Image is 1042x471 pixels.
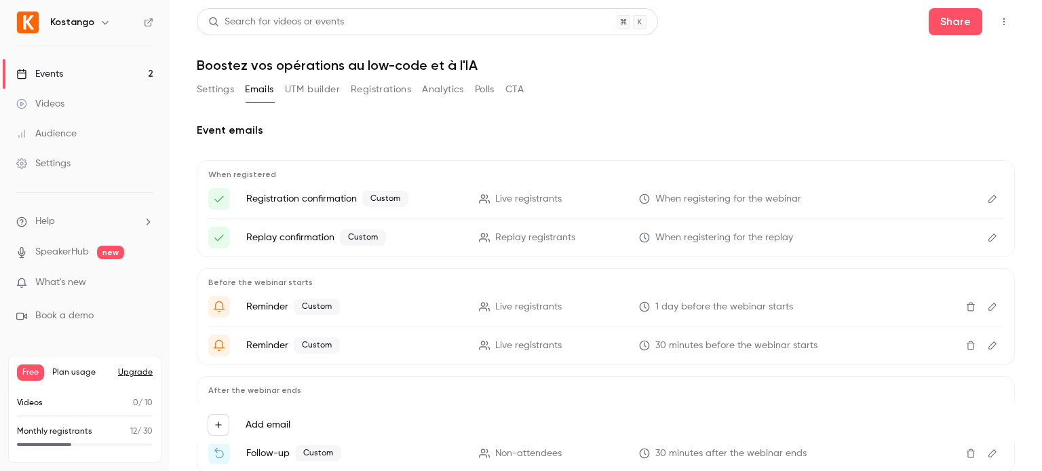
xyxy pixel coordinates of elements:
[655,300,793,314] span: 1 day before the webinar starts
[130,426,153,438] p: / 30
[246,418,290,432] label: Add email
[246,229,463,246] p: Replay confirmation
[982,188,1003,210] button: Edit
[294,337,340,354] span: Custom
[495,231,575,245] span: Replay registrants
[655,339,817,353] span: 30 minutes before the webinar starts
[16,97,64,111] div: Videos
[208,296,1003,318] li: Plus qu’un jour avant {{ event_name }} ! 🚀
[208,15,344,29] div: Search for videos or events
[495,192,562,206] span: Live registrants
[982,227,1003,248] button: Edit
[982,335,1003,356] button: Edit
[208,335,1003,356] li: ⏰ Plus que 30 minutes avant notre webinaire : {{ event_name }} !
[197,79,234,100] button: Settings
[17,364,44,381] span: Free
[35,276,86,290] span: What's new
[246,337,463,354] p: Reminder
[208,227,1003,248] li: Le replay de notre webinaire {{ event_name }} est disponible 🎥
[130,428,137,436] span: 12
[208,188,1003,210] li: Votre inscription à notre webinaire {{ event_name }} est confirmée ✅
[475,79,495,100] button: Polls
[960,335,982,356] button: Delete
[208,169,1003,180] p: When registered
[929,8,982,35] button: Share
[35,309,94,323] span: Book a demo
[52,367,110,378] span: Plan usage
[197,57,1015,73] h1: Boostez vos opérations au low-code et à l'IA
[655,192,801,206] span: When registering for the webinar
[422,79,464,100] button: Analytics
[208,277,1003,288] p: Before the webinar starts
[982,442,1003,464] button: Edit
[351,79,411,100] button: Registrations
[133,397,153,409] p: / 10
[16,214,153,229] li: help-dropdown-opener
[340,229,386,246] span: Custom
[16,127,77,140] div: Audience
[655,447,807,461] span: 30 minutes after the webinar ends
[960,442,982,464] button: Delete
[17,397,43,409] p: Videos
[16,157,71,170] div: Settings
[50,16,94,29] h6: Kostango
[362,191,408,207] span: Custom
[246,445,463,461] p: Follow-up
[17,12,39,33] img: Kostango
[246,299,463,315] p: Reminder
[35,214,55,229] span: Help
[982,296,1003,318] button: Edit
[495,339,562,353] span: Live registrants
[208,385,1003,396] p: After the webinar ends
[505,79,524,100] button: CTA
[35,245,89,259] a: SpeakerHub
[294,299,340,315] span: Custom
[246,191,463,207] p: Registration confirmation
[208,442,1003,464] li: Vous avez manqué notre webinaire ? Voici le replay 🎥
[97,246,124,259] span: new
[17,426,92,438] p: Monthly registrants
[655,231,793,245] span: When registering for the replay
[960,296,982,318] button: Delete
[133,399,138,407] span: 0
[495,300,562,314] span: Live registrants
[245,79,273,100] button: Emails
[495,447,562,461] span: Non-attendees
[118,367,153,378] button: Upgrade
[285,79,340,100] button: UTM builder
[197,122,1015,138] h2: Event emails
[16,67,63,81] div: Events
[295,445,341,461] span: Custom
